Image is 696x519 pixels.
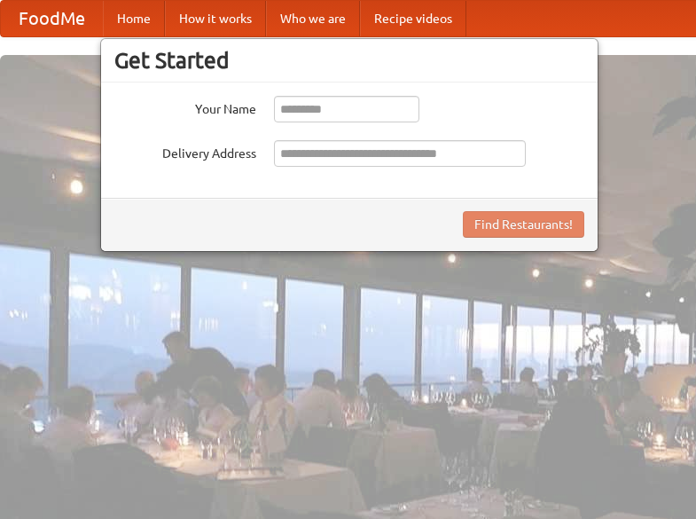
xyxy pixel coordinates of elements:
[114,96,256,118] label: Your Name
[114,47,584,74] h3: Get Started
[266,1,360,36] a: Who we are
[1,1,103,36] a: FoodMe
[103,1,165,36] a: Home
[165,1,266,36] a: How it works
[463,211,584,238] button: Find Restaurants!
[114,140,256,162] label: Delivery Address
[360,1,466,36] a: Recipe videos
